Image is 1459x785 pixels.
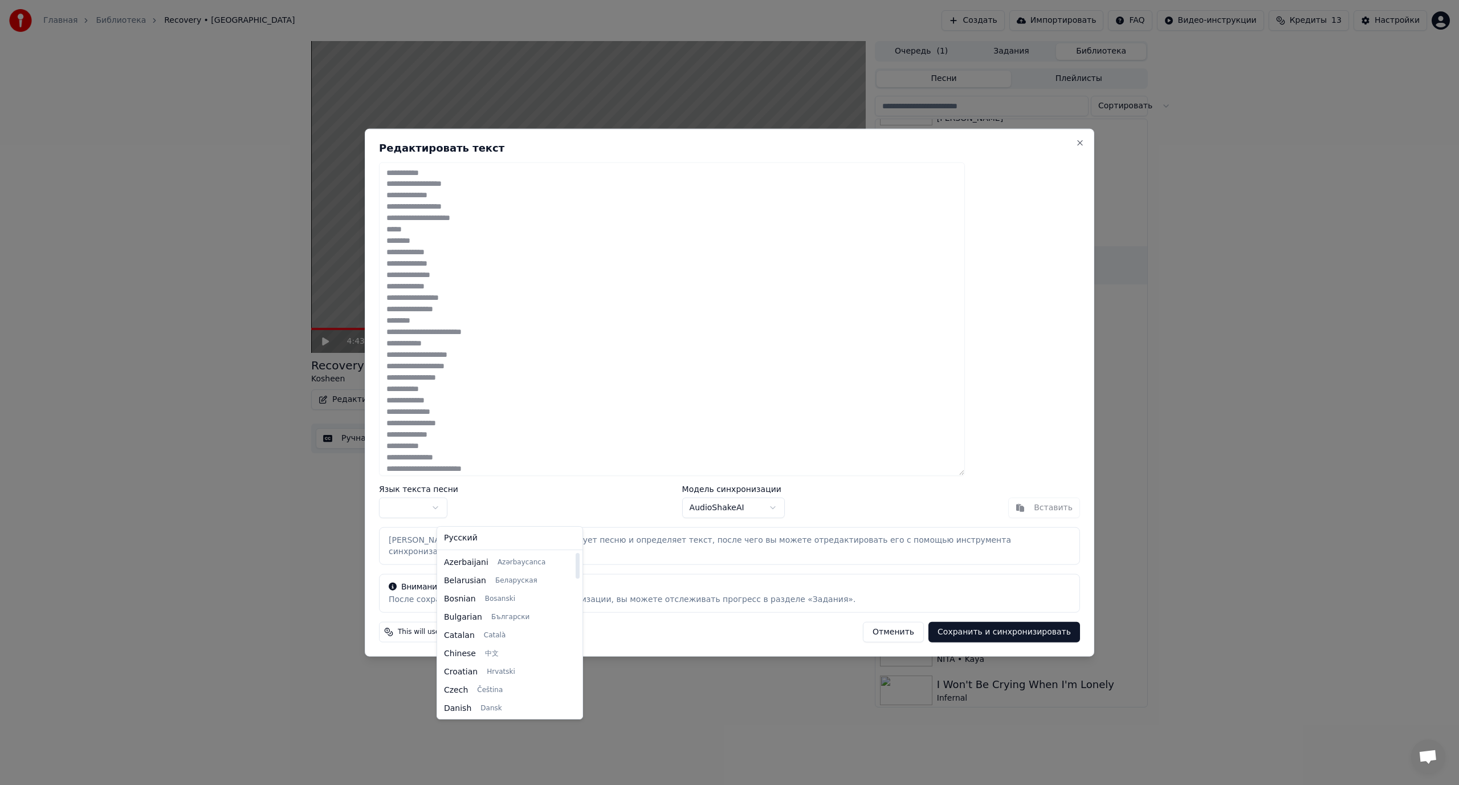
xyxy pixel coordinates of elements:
[444,648,476,660] span: Chinese
[495,576,537,585] span: Беларуская
[444,630,475,641] span: Catalan
[444,685,468,696] span: Czech
[480,704,502,713] span: Dansk
[444,612,482,623] span: Bulgarian
[485,595,515,604] span: Bosanski
[444,532,478,544] span: Русский
[444,666,478,678] span: Croatian
[487,668,515,677] span: Hrvatski
[491,613,529,622] span: Български
[477,686,503,695] span: Čeština
[484,631,506,640] span: Català
[498,558,545,567] span: Azərbaycanca
[444,557,488,568] span: Azerbaijani
[444,703,471,714] span: Danish
[485,649,499,658] span: 中文
[444,575,486,587] span: Belarusian
[444,593,476,605] span: Bosnian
